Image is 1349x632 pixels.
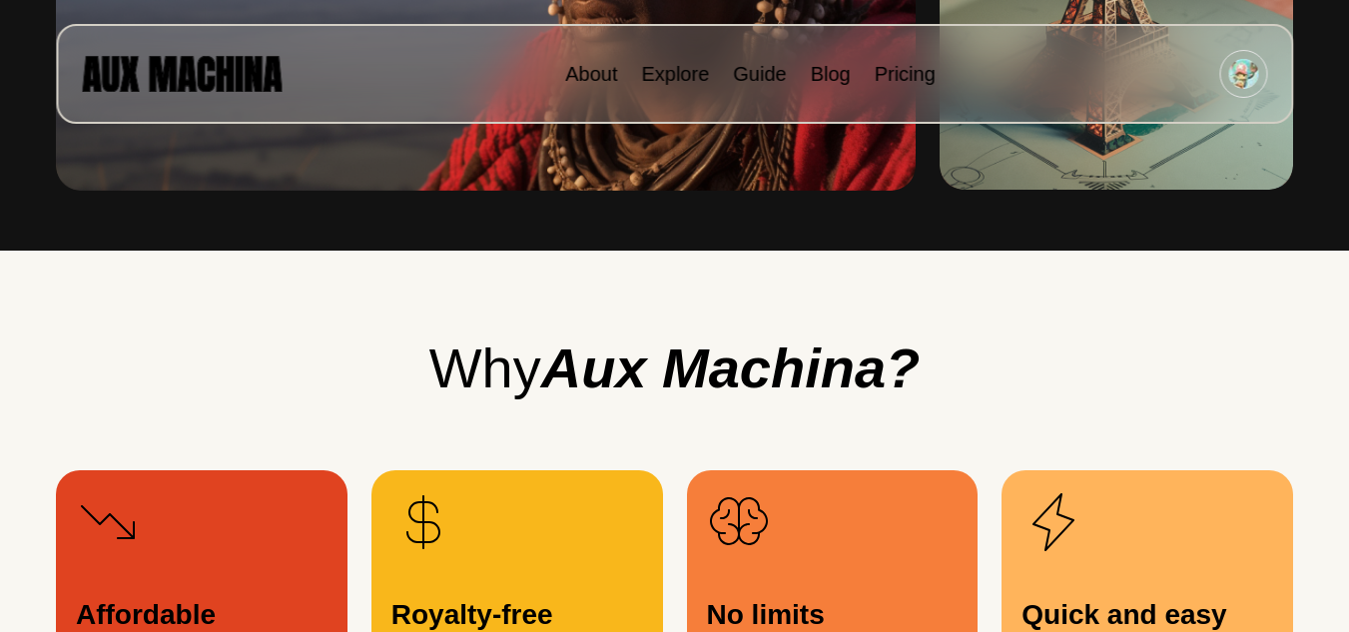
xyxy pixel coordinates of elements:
img: Cheeper [1021,490,1085,554]
i: Aux Machina? [541,336,921,399]
img: AUX MACHINA [82,56,282,91]
h2: Why [56,326,1293,410]
img: Avatar [1228,59,1258,89]
img: Cheeper [391,490,455,554]
img: Cheeper [707,490,771,554]
a: Pricing [875,63,936,85]
a: About [565,63,617,85]
a: Blog [811,63,851,85]
a: Guide [733,63,786,85]
img: Cheeper [76,490,140,554]
a: Explore [641,63,709,85]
